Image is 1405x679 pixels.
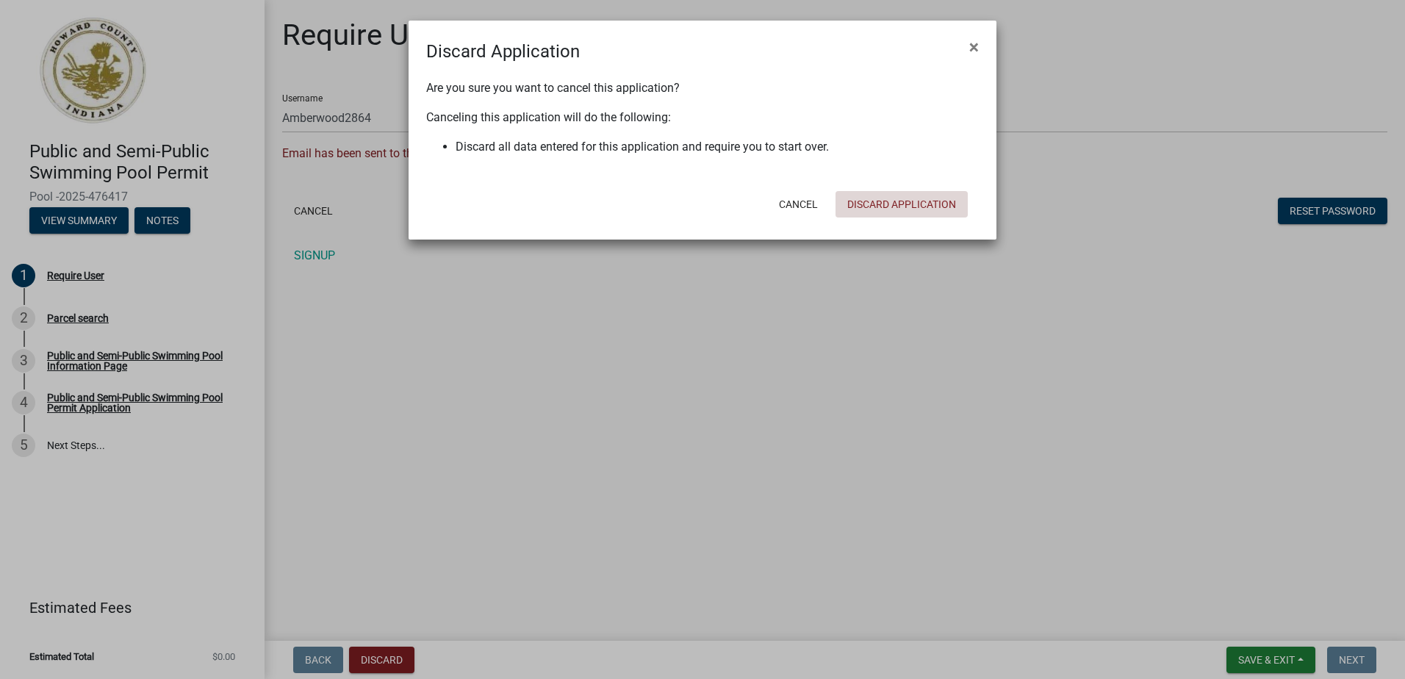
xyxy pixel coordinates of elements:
[969,37,979,57] span: ×
[426,109,979,126] p: Canceling this application will do the following:
[767,191,830,218] button: Cancel
[456,138,979,156] li: Discard all data entered for this application and require you to start over.
[957,26,991,68] button: Close
[426,79,979,97] p: Are you sure you want to cancel this application?
[426,38,580,65] h4: Discard Application
[836,191,968,218] button: Discard Application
